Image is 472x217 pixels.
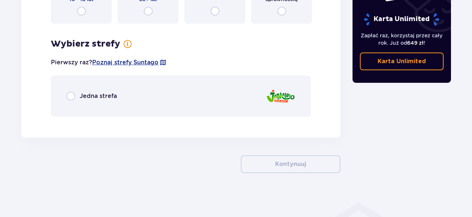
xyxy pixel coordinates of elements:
span: Jedna strefa [80,92,117,100]
p: Karta Unlimited [363,13,440,26]
span: 649 zł [407,40,424,46]
button: Kontynuuj [241,155,340,173]
p: Kontynuuj [275,160,306,168]
a: Karta Unlimited [360,52,444,70]
h3: Wybierz strefy [51,38,120,50]
p: Pierwszy raz? [51,58,167,67]
img: Jamango [266,86,295,107]
p: Zapłać raz, korzystaj przez cały rok. Już od ! [360,32,444,47]
a: Poznaj strefy Suntago [92,58,159,67]
p: Karta Unlimited [378,57,426,65]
